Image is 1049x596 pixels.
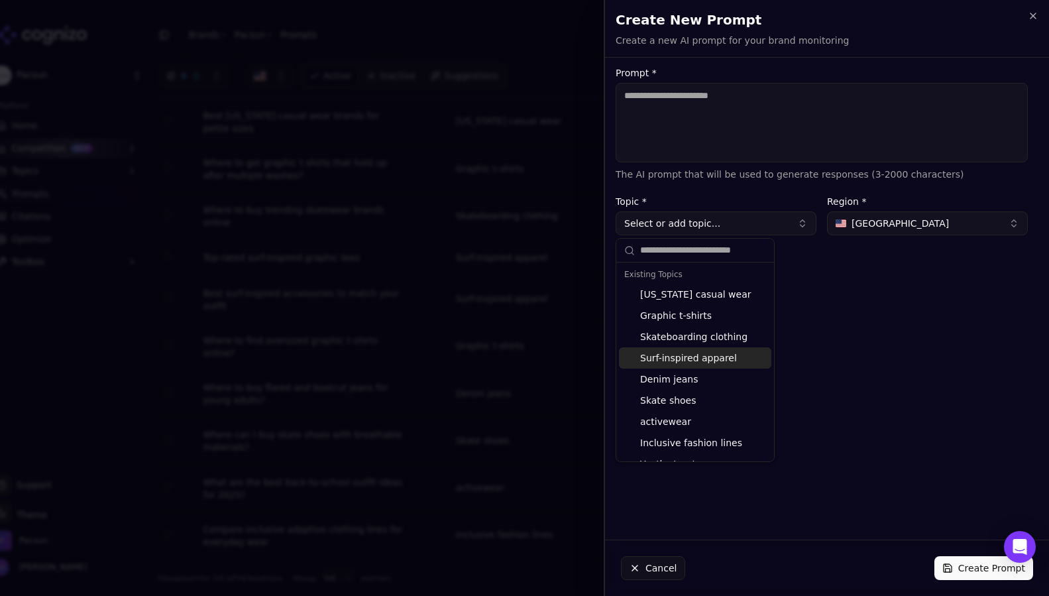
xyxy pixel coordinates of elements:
label: Topic * [616,197,816,206]
label: Prompt * [616,68,1028,78]
button: Cancel [621,556,685,580]
div: Suggestions [616,263,774,461]
div: Inclusive fashion lines [619,432,771,453]
img: United States [836,219,846,227]
div: activewear [619,411,771,432]
div: [US_STATE] casual wear [619,284,771,305]
p: Create a new AI prompt for your brand monitoring [616,34,849,47]
div: Denim jeans [619,369,771,390]
button: Create Prompt [934,556,1033,580]
div: Existing Topics [619,265,771,284]
label: Region * [827,197,1028,206]
div: Skateboarding clothing [619,326,771,347]
button: Select or add topic... [616,211,816,235]
div: Surf-inspired apparel [619,347,771,369]
span: [GEOGRAPHIC_DATA] [852,217,949,230]
p: The AI prompt that will be used to generate responses (3-2000 characters) [616,168,1028,181]
div: Youth streetwear [619,453,771,475]
div: Graphic t-shirts [619,305,771,326]
div: Skate shoes [619,390,771,411]
h2: Create New Prompt [616,11,1038,29]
